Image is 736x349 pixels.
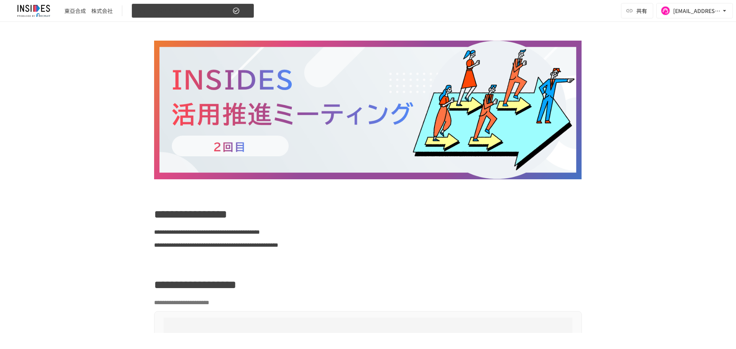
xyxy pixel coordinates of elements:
button: 共有 [621,3,653,18]
span: 共有 [636,7,647,15]
img: za6eQUHEaGKxByMHubi3MhqgF8PQXhb8t8vjt78ibhL [154,41,582,179]
button: [EMAIL_ADDRESS][DOMAIN_NAME] [656,3,733,18]
div: [EMAIL_ADDRESS][DOMAIN_NAME] [673,6,721,16]
div: 東亞合成 株式会社 [64,7,113,15]
img: JmGSPSkPjKwBq77AtHmwC7bJguQHJlCRQfAXtnx4WuV [9,5,58,17]
button: INSIDES活用推進ミーティング ～2回目～ [131,3,254,18]
span: INSIDES活用推進ミーティング ～2回目～ [136,6,231,16]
